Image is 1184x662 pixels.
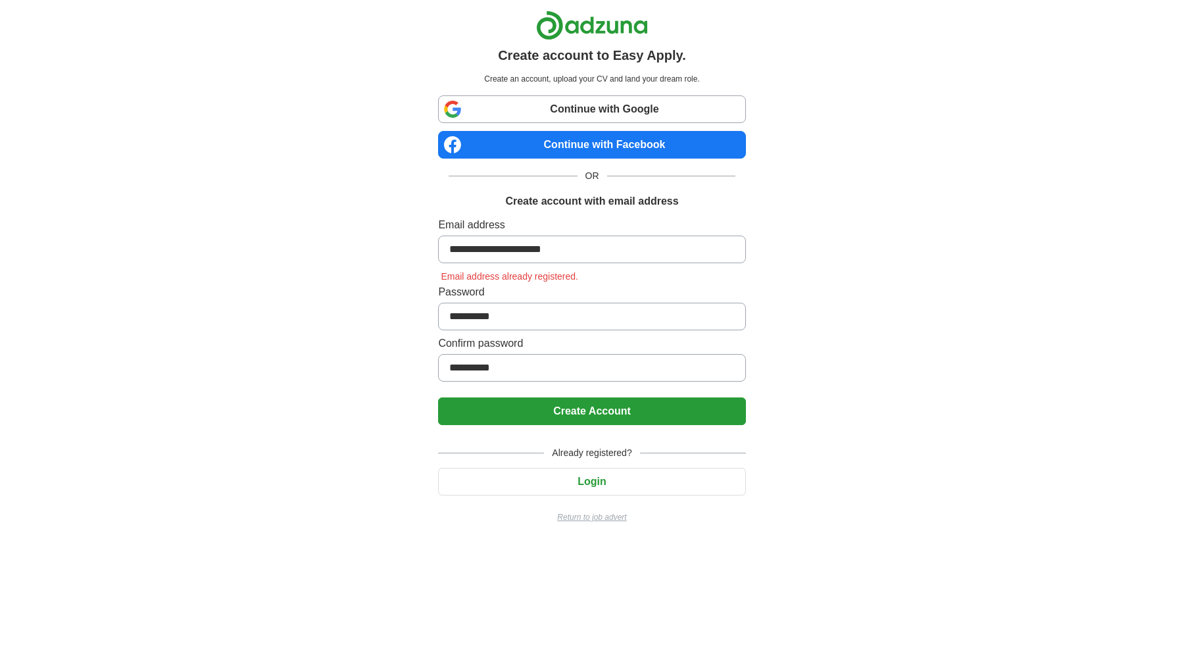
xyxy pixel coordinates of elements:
[438,476,745,487] a: Login
[438,131,745,159] a: Continue with Facebook
[441,73,743,85] p: Create an account, upload your CV and land your dream role.
[438,511,745,523] a: Return to job advert
[536,11,648,40] img: Adzuna logo
[438,468,745,496] button: Login
[498,45,686,65] h1: Create account to Easy Apply.
[438,284,745,300] label: Password
[438,336,745,351] label: Confirm password
[544,446,639,460] span: Already registered?
[578,169,607,183] span: OR
[438,271,581,282] span: Email address already registered.
[438,397,745,425] button: Create Account
[438,95,745,123] a: Continue with Google
[505,193,678,209] h1: Create account with email address
[438,217,745,233] label: Email address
